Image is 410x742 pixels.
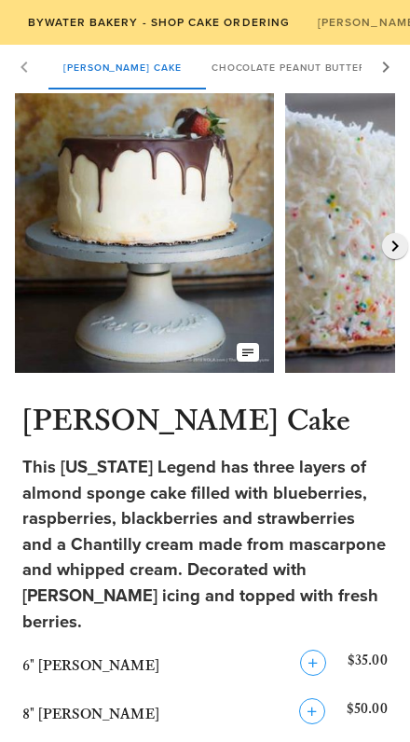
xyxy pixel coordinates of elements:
[15,93,274,373] img: adomffm5ftbblbfbeqkk.jpg
[344,646,391,687] div: $35.00
[22,455,388,635] div: This [US_STATE] Legend has three layers of almond sponge cake filled with blueberries, raspberrie...
[15,9,301,35] a: Bywater Bakery - Shop Cake Ordering
[22,657,159,675] span: 6" [PERSON_NAME]
[343,694,391,735] div: $50.00
[48,45,197,89] div: [PERSON_NAME] Cake
[22,706,159,723] span: 8" [PERSON_NAME]
[19,403,391,444] h3: [PERSON_NAME] Cake
[26,16,290,29] span: Bywater Bakery - Shop Cake Ordering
